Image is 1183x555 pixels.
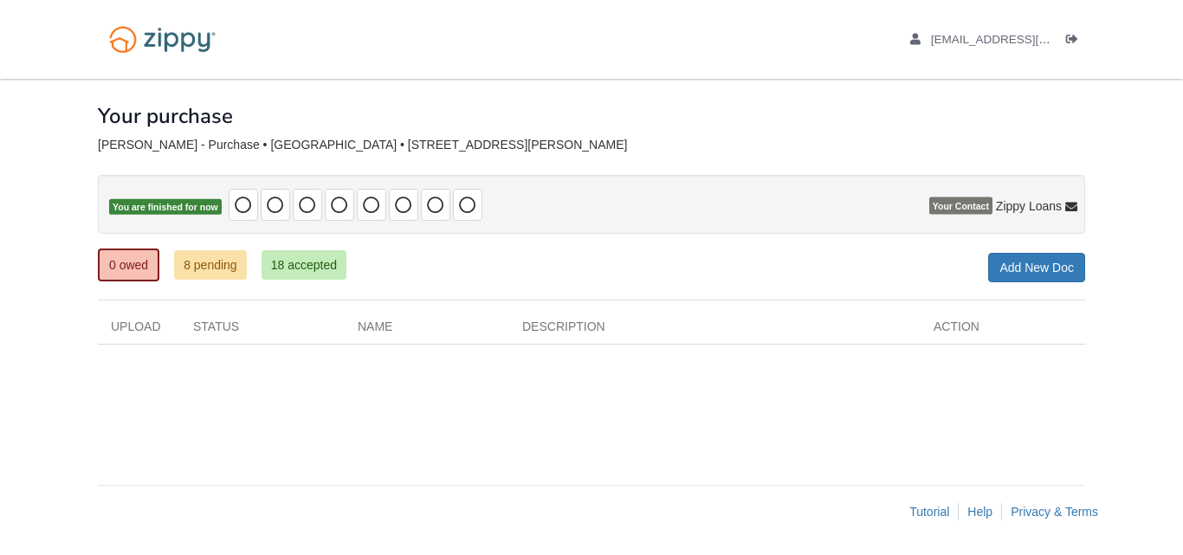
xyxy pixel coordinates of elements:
div: Name [345,318,509,344]
a: 0 owed [98,248,159,281]
span: Your Contact [929,197,992,215]
a: Privacy & Terms [1011,505,1098,519]
a: Help [967,505,992,519]
div: [PERSON_NAME] - Purchase • [GEOGRAPHIC_DATA] • [STREET_ADDRESS][PERSON_NAME] [98,138,1085,152]
span: nickmoser14@gmail.com [931,33,1129,46]
div: Upload [98,318,180,344]
div: Status [180,318,345,344]
a: 8 pending [174,250,247,280]
a: Log out [1066,33,1085,50]
a: Add New Doc [988,253,1085,282]
div: Action [921,318,1085,344]
span: You are finished for now [109,199,222,216]
a: 18 accepted [262,250,346,280]
a: Tutorial [909,505,949,519]
div: Description [509,318,921,344]
a: edit profile [910,33,1129,50]
h1: Your purchase [98,105,233,127]
span: Zippy Loans [996,197,1062,215]
img: Logo [98,17,227,61]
